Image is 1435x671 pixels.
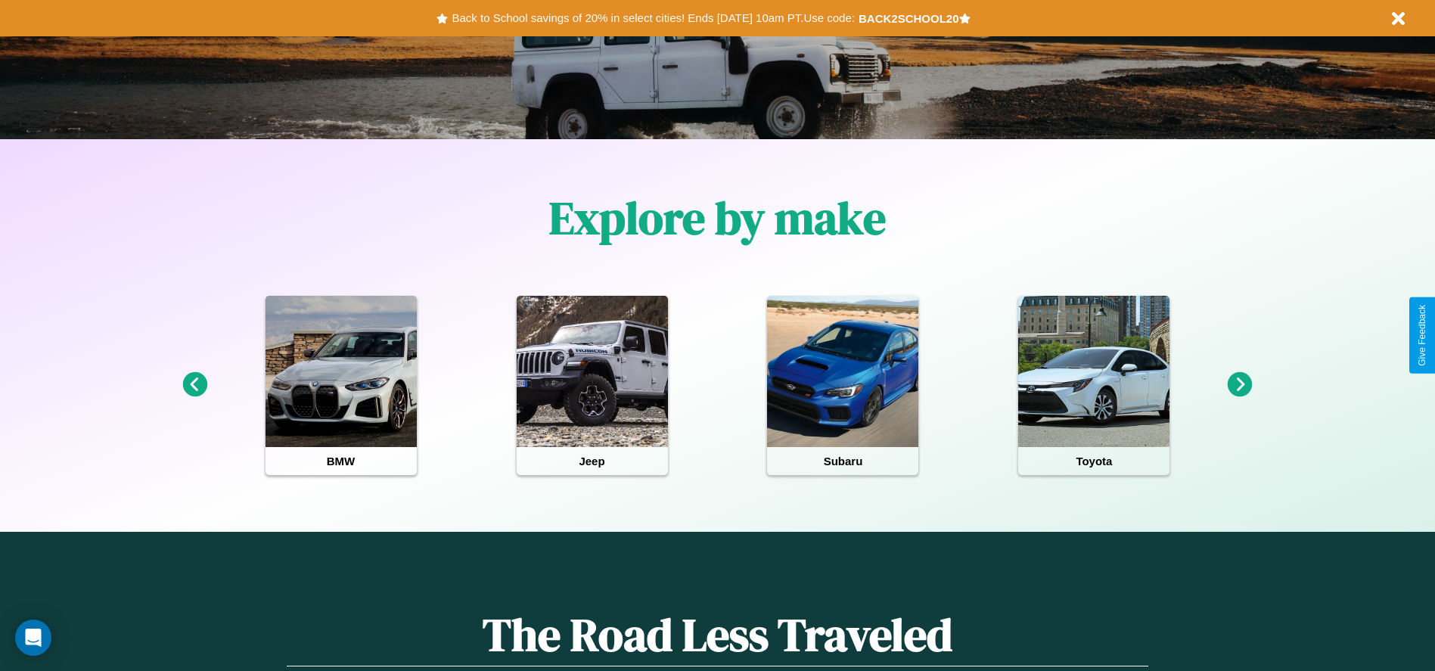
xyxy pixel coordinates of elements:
[448,8,858,29] button: Back to School savings of 20% in select cities! Ends [DATE] 10am PT.Use code:
[1018,447,1169,475] h4: Toyota
[859,12,959,25] b: BACK2SCHOOL20
[549,187,886,249] h1: Explore by make
[15,620,51,656] div: Open Intercom Messenger
[1417,305,1427,366] div: Give Feedback
[767,447,918,475] h4: Subaru
[517,447,668,475] h4: Jeep
[287,604,1148,666] h1: The Road Less Traveled
[266,447,417,475] h4: BMW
